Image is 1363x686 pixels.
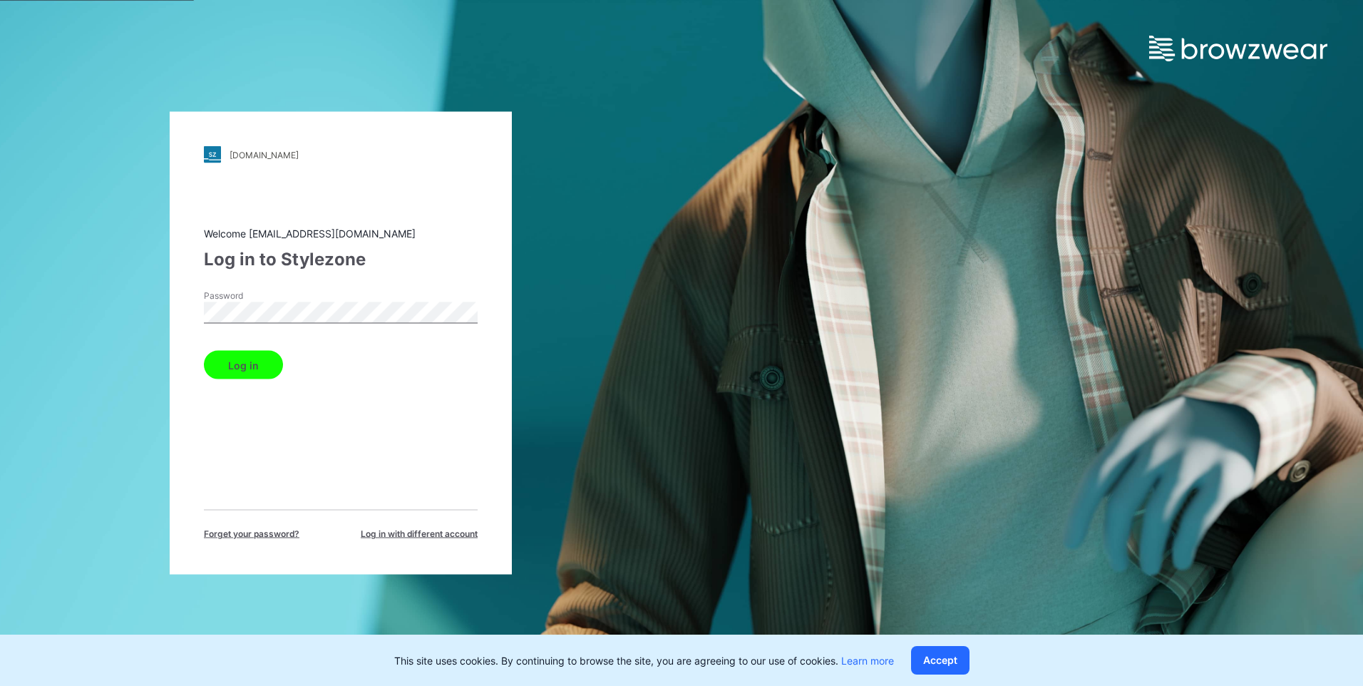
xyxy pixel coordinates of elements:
label: Password [204,290,304,302]
button: Accept [911,646,969,675]
div: [DOMAIN_NAME] [230,149,299,160]
span: Log in with different account [361,528,478,541]
div: Welcome [EMAIL_ADDRESS][DOMAIN_NAME] [204,226,478,241]
button: Log in [204,351,283,379]
span: Forget your password? [204,528,299,541]
p: This site uses cookies. By continuing to browse the site, you are agreeing to our use of cookies. [394,653,894,668]
div: Log in to Stylezone [204,247,478,272]
img: browzwear-logo.e42bd6dac1945053ebaf764b6aa21510.svg [1149,36,1327,61]
a: [DOMAIN_NAME] [204,146,478,163]
a: Learn more [841,655,894,667]
img: stylezone-logo.562084cfcfab977791bfbf7441f1a819.svg [204,146,221,163]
